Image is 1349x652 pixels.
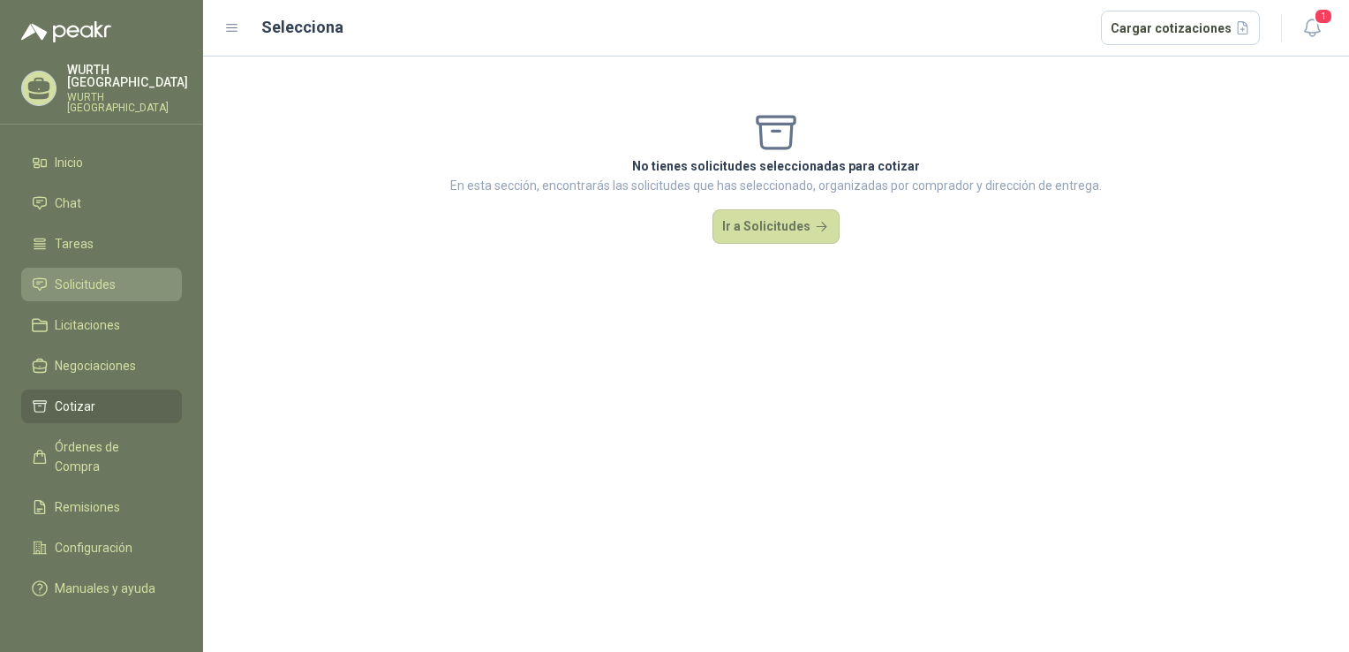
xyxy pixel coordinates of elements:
a: Tareas [21,227,182,261]
span: Tareas [55,234,94,254]
p: En esta sección, encontrarás las solicitudes que has seleccionado, organizadas por comprador y di... [450,176,1102,195]
span: 1 [1314,8,1333,25]
span: Manuales y ayuda [55,579,155,598]
img: Logo peakr [21,21,111,42]
span: Inicio [55,153,83,172]
span: Chat [55,193,81,213]
button: 1 [1296,12,1328,44]
a: Manuales y ayuda [21,572,182,605]
span: Negociaciones [55,356,136,375]
button: Ir a Solicitudes [712,209,840,245]
span: Solicitudes [55,275,116,294]
p: WURTH [GEOGRAPHIC_DATA] [67,64,188,88]
span: Remisiones [55,497,120,517]
p: WURTH [GEOGRAPHIC_DATA] [67,92,188,113]
span: Órdenes de Compra [55,437,165,476]
a: Órdenes de Compra [21,430,182,483]
button: Cargar cotizaciones [1101,11,1261,46]
h2: Selecciona [261,15,343,40]
a: Inicio [21,146,182,179]
span: Licitaciones [55,315,120,335]
span: Configuración [55,538,132,557]
a: Configuración [21,531,182,565]
p: No tienes solicitudes seleccionadas para cotizar [450,156,1102,176]
a: Chat [21,186,182,220]
a: Negociaciones [21,349,182,383]
a: Remisiones [21,490,182,524]
span: Cotizar [55,397,95,416]
a: Solicitudes [21,268,182,301]
a: Cotizar [21,390,182,423]
a: Licitaciones [21,308,182,342]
